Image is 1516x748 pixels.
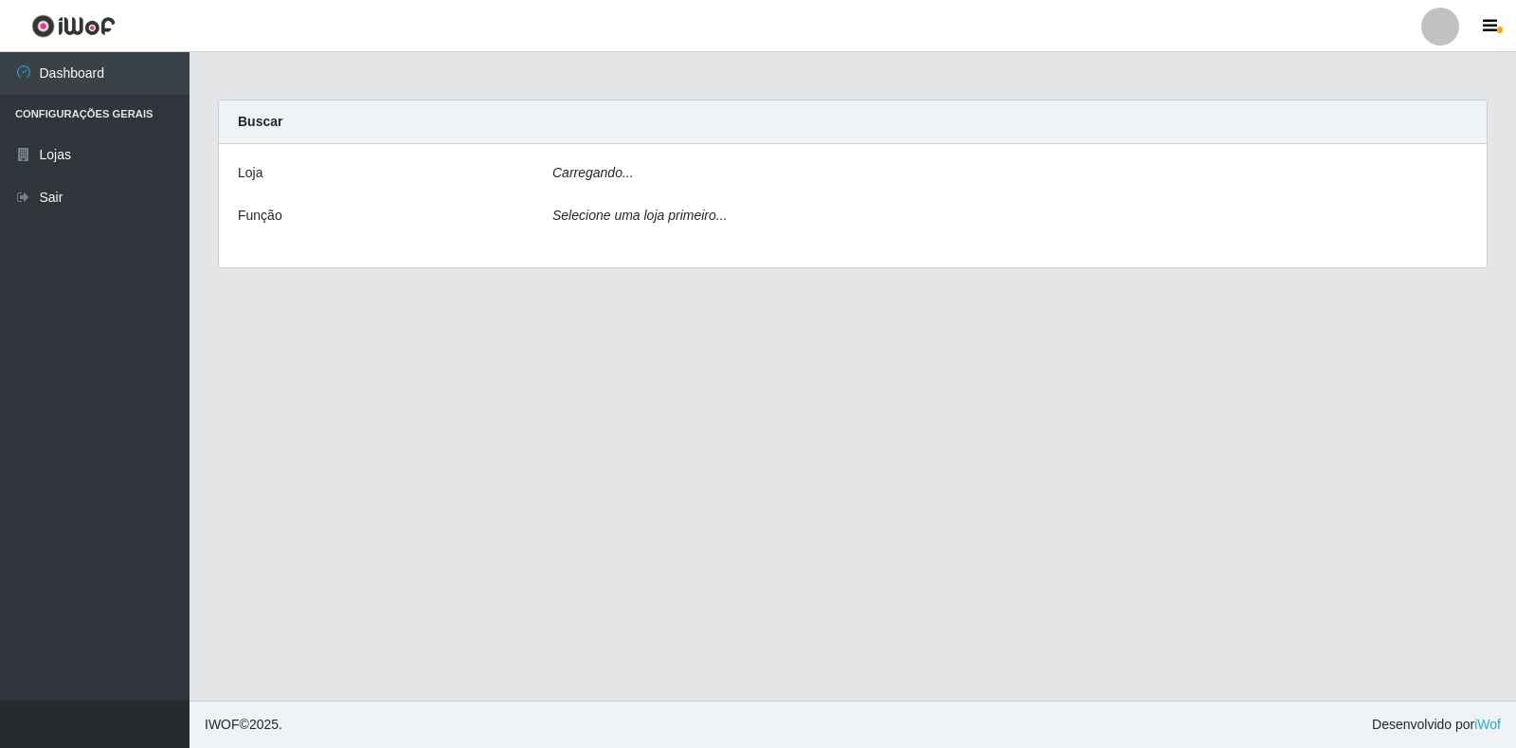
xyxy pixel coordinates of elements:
[205,715,282,735] span: © 2025 .
[552,208,727,223] i: Selecione uma loja primeiro...
[31,14,116,38] img: CoreUI Logo
[238,163,262,183] label: Loja
[238,114,282,129] strong: Buscar
[1372,715,1501,735] span: Desenvolvido por
[1474,717,1501,732] a: iWof
[552,165,634,180] i: Carregando...
[238,206,282,226] label: Função
[205,717,240,732] span: IWOF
